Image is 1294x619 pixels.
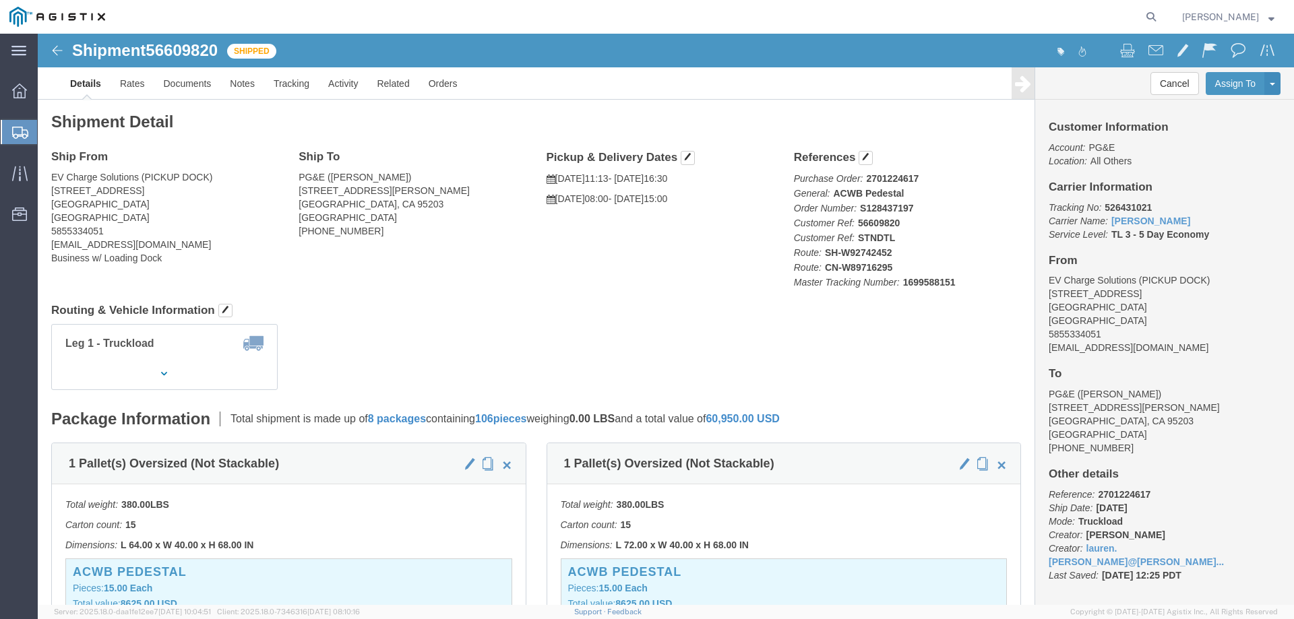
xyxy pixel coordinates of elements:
[217,608,360,616] span: Client: 2025.18.0-7346316
[607,608,642,616] a: Feedback
[307,608,360,616] span: [DATE] 08:10:16
[54,608,211,616] span: Server: 2025.18.0-daa1fe12ee7
[1181,9,1275,25] button: [PERSON_NAME]
[9,7,105,27] img: logo
[1070,606,1278,618] span: Copyright © [DATE]-[DATE] Agistix Inc., All Rights Reserved
[158,608,211,616] span: [DATE] 10:04:51
[38,34,1294,605] iframe: FS Legacy Container
[574,608,608,616] a: Support
[1182,9,1259,24] span: Lauren Smith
